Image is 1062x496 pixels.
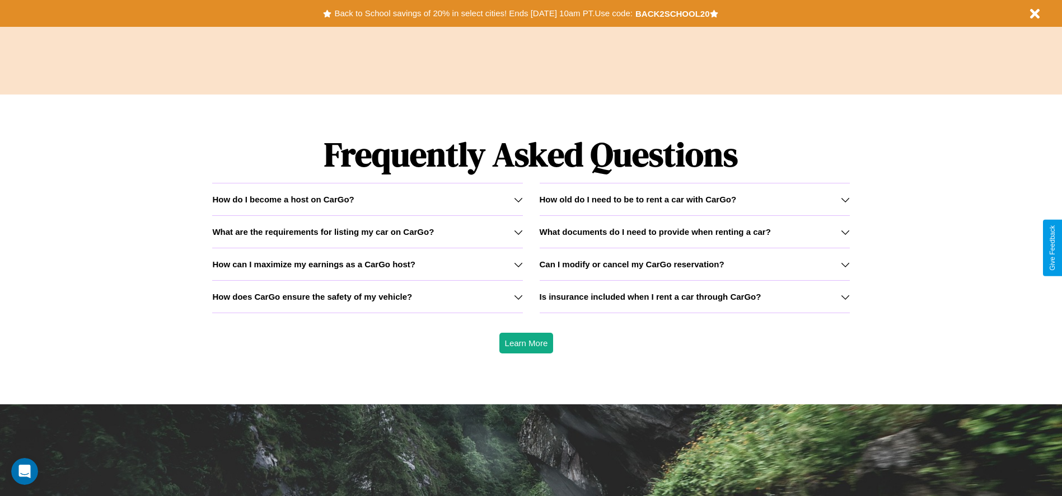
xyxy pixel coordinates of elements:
[1049,225,1056,271] div: Give Feedback
[331,6,635,21] button: Back to School savings of 20% in select cities! Ends [DATE] 10am PT.Use code:
[212,292,412,301] h3: How does CarGo ensure the safety of my vehicle?
[499,333,554,353] button: Learn More
[635,9,710,18] b: BACK2SCHOOL20
[212,126,849,183] h1: Frequently Asked Questions
[11,458,38,485] iframe: Intercom live chat
[212,227,434,237] h3: What are the requirements for listing my car on CarGo?
[540,292,761,301] h3: Is insurance included when I rent a car through CarGo?
[212,195,354,204] h3: How do I become a host on CarGo?
[540,227,771,237] h3: What documents do I need to provide when renting a car?
[540,259,724,269] h3: Can I modify or cancel my CarGo reservation?
[540,195,737,204] h3: How old do I need to be to rent a car with CarGo?
[212,259,415,269] h3: How can I maximize my earnings as a CarGo host?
